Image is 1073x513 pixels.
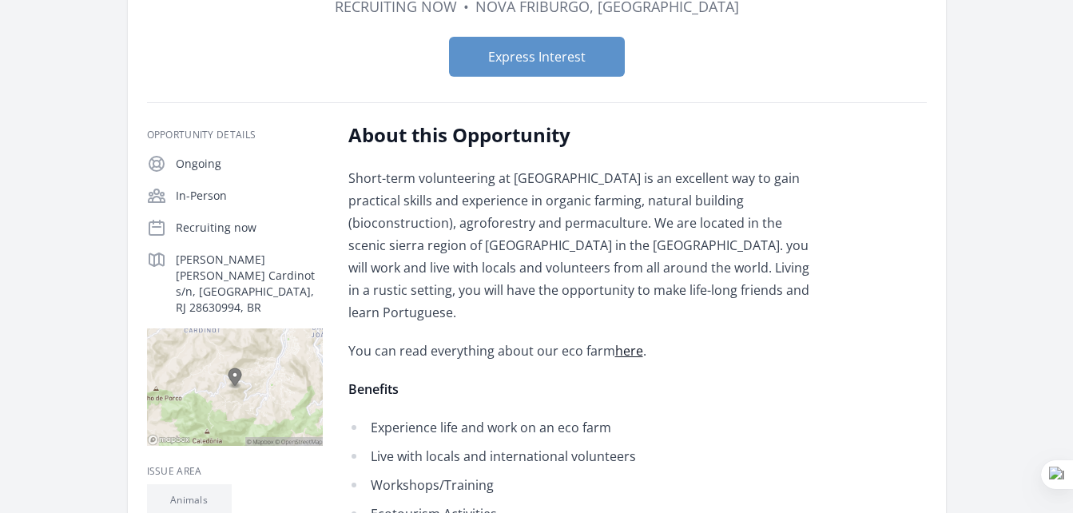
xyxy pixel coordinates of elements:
h3: Issue area [147,465,323,478]
li: Experience life and work on an eco farm [348,416,816,439]
li: Workshops/Training [348,474,816,496]
a: here [615,342,643,360]
li: Live with locals and international volunteers [348,445,816,467]
h2: About this Opportunity [348,122,816,148]
p: Ongoing [176,156,323,172]
h3: Opportunity Details [147,129,323,141]
p: Recruiting now [176,220,323,236]
strong: Benefits [348,380,399,398]
p: Short-term volunteering at [GEOGRAPHIC_DATA] is an excellent way to gain practical skills and exp... [348,167,816,324]
button: Express Interest [449,37,625,77]
img: Map [147,328,323,446]
p: You can read everything about our eco farm . [348,340,816,362]
p: In-Person [176,188,323,204]
p: [PERSON_NAME] [PERSON_NAME] Cardinot s/n, [GEOGRAPHIC_DATA], RJ 28630994, BR [176,252,323,316]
